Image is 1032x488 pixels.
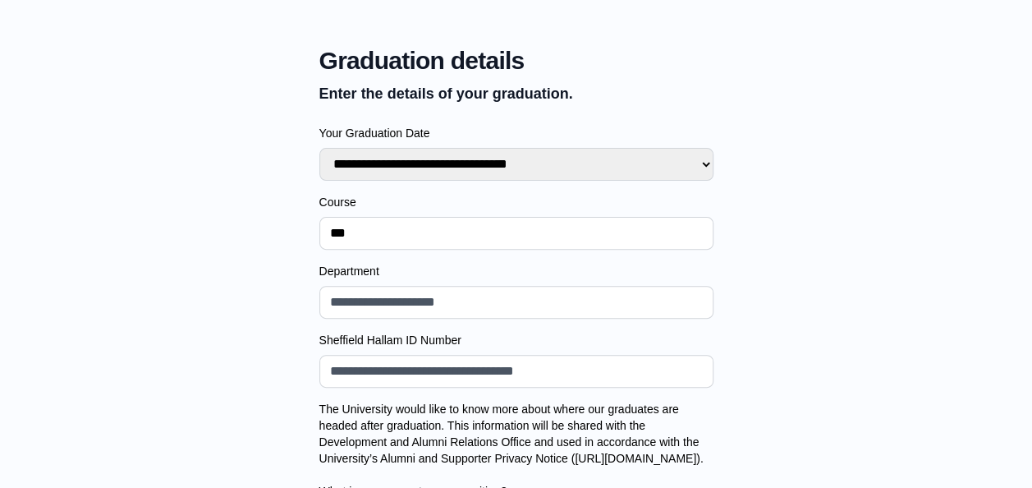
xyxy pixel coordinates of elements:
label: Sheffield Hallam ID Number [319,332,713,348]
p: Enter the details of your graduation. [319,82,713,105]
label: Your Graduation Date [319,125,713,141]
label: Department [319,263,713,279]
label: Course [319,194,713,210]
span: Graduation details [319,46,713,76]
